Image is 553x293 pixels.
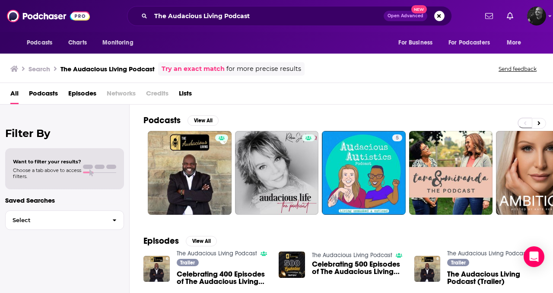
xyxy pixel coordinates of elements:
span: Select [6,217,105,223]
button: View All [186,236,217,246]
img: Podchaser - Follow, Share and Rate Podcasts [7,8,90,24]
a: PodcastsView All [143,115,219,126]
img: Celebrating 400 Episodes of The Audacious Living Podcast [143,256,170,282]
img: The Audacious Living Podcast (Trailer) [414,256,441,282]
span: Credits [146,86,168,104]
img: Celebrating 500 Episodes of The Audacious Living Podcast [279,252,305,278]
div: Open Intercom Messenger [524,246,544,267]
a: Show notifications dropdown [482,9,496,23]
span: Open Advanced [388,14,423,18]
button: open menu [21,35,64,51]
button: open menu [96,35,144,51]
span: For Podcasters [448,37,490,49]
button: open menu [501,35,532,51]
button: open menu [443,35,502,51]
a: 5 [392,134,402,141]
input: Search podcasts, credits, & more... [151,9,384,23]
button: Select [5,210,124,230]
span: Charts [68,37,87,49]
a: Podcasts [29,86,58,104]
div: Search podcasts, credits, & more... [127,6,452,26]
a: The Audacious Living Podcast [312,252,392,259]
a: The Audacious Living Podcast [177,250,257,257]
span: Trailer [180,260,195,265]
span: More [507,37,521,49]
a: Episodes [68,86,96,104]
h2: Episodes [143,236,179,246]
span: New [411,5,427,13]
span: Monitoring [102,37,133,49]
span: Choose a tab above to access filters. [13,167,81,179]
a: EpisodesView All [143,236,217,246]
h2: Podcasts [143,115,181,126]
h3: Search [29,65,50,73]
a: The Audacious Living Podcast [447,250,528,257]
a: Celebrating 400 Episodes of The Audacious Living Podcast [177,271,269,285]
span: Podcasts [27,37,52,49]
span: Networks [107,86,136,104]
p: Saved Searches [5,196,124,204]
a: Show notifications dropdown [503,9,517,23]
button: View All [188,115,219,126]
span: Logged in as greg30296 [527,6,546,25]
a: Charts [63,35,92,51]
a: Lists [179,86,192,104]
a: 5 [322,131,406,215]
span: Trailer [451,260,466,265]
span: 5 [396,134,399,143]
h3: The Audacious Living Podcast [60,65,155,73]
span: Want to filter your results? [13,159,81,165]
h2: Filter By [5,127,124,140]
img: User Profile [527,6,546,25]
button: Show profile menu [527,6,546,25]
a: Try an exact match [162,64,225,74]
span: For Business [398,37,432,49]
button: open menu [392,35,443,51]
button: Send feedback [496,65,539,73]
a: The Audacious Living Podcast (Trailer) [447,271,539,285]
a: All [10,86,19,104]
button: Open AdvancedNew [384,11,427,21]
span: for more precise results [226,64,301,74]
a: Celebrating 500 Episodes of The Audacious Living Podcast [312,261,404,275]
